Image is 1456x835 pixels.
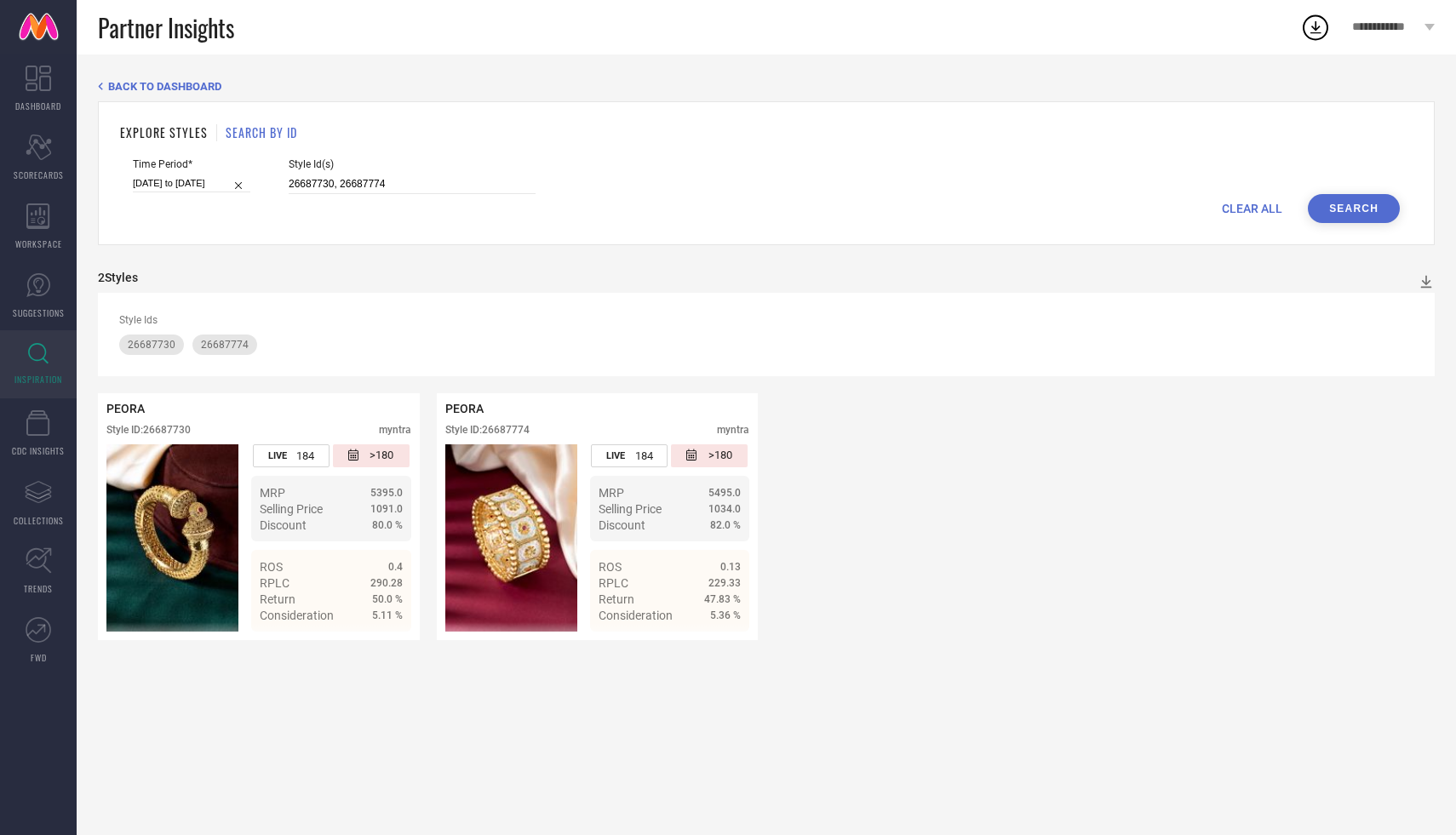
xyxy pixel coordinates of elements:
[14,373,62,386] span: INSPIRATION
[260,518,307,532] span: Discount
[388,561,403,573] span: 0.4
[133,174,250,192] input: Select time period
[379,424,411,436] div: myntra
[708,449,732,463] span: >180
[128,339,175,351] span: 26687730
[106,402,145,415] span: PEORA
[599,609,673,622] span: Consideration
[201,339,249,351] span: 26687774
[133,158,250,170] span: Time Period*
[13,306,65,319] span: SUGGESTIONS
[333,444,410,467] div: Number of days since the style was first listed on the platform
[704,593,741,605] span: 47.83 %
[108,80,221,93] span: BACK TO DASHBOARD
[445,444,577,632] img: Style preview image
[24,582,53,595] span: TRENDS
[289,158,536,170] span: Style Id(s)
[260,576,289,590] span: RPLC
[260,609,334,622] span: Consideration
[708,503,741,515] span: 1034.0
[606,450,625,461] span: LIVE
[98,271,138,284] div: 2 Styles
[717,424,749,436] div: myntra
[445,402,484,415] span: PEORA
[31,651,47,664] span: FWD
[635,449,653,462] span: 184
[599,560,622,574] span: ROS
[445,444,577,632] div: Click to view image
[599,592,634,606] span: Return
[120,123,208,141] h1: EXPLORE STYLES
[710,519,741,531] span: 82.0 %
[253,444,330,467] div: Number of days the style has been live on the platform
[14,514,64,527] span: COLLECTIONS
[268,450,287,461] span: LIVE
[364,639,403,653] span: Details
[599,486,624,500] span: MRP
[599,502,662,516] span: Selling Price
[710,609,741,621] span: 5.36 %
[370,577,403,589] span: 290.28
[347,639,403,653] a: Details
[226,123,297,141] h1: SEARCH BY ID
[1308,194,1400,223] button: Search
[599,518,645,532] span: Discount
[12,444,65,457] span: CDC INSIGHTS
[445,424,530,436] div: Style ID: 26687774
[671,444,748,467] div: Number of days since the style was first listed on the platform
[119,314,1413,326] div: Style Ids
[106,444,238,632] div: Click to view image
[14,169,64,181] span: SCORECARDS
[685,639,741,653] a: Details
[98,80,1435,93] div: Back TO Dashboard
[260,502,323,516] span: Selling Price
[599,576,628,590] span: RPLC
[370,449,393,463] span: >180
[372,609,403,621] span: 5.11 %
[1222,202,1282,215] span: CLEAR ALL
[289,174,536,194] input: Enter comma separated style ids e.g. 12345, 67890
[372,593,403,605] span: 50.0 %
[1300,12,1331,43] div: Open download list
[98,10,234,45] span: Partner Insights
[260,592,295,606] span: Return
[372,519,403,531] span: 80.0 %
[370,487,403,499] span: 5395.0
[591,444,668,467] div: Number of days the style has been live on the platform
[720,561,741,573] span: 0.13
[708,487,741,499] span: 5495.0
[15,100,61,112] span: DASHBOARD
[260,560,283,574] span: ROS
[106,444,238,632] img: Style preview image
[708,577,741,589] span: 229.33
[370,503,403,515] span: 1091.0
[702,639,741,653] span: Details
[260,486,285,500] span: MRP
[106,424,191,436] div: Style ID: 26687730
[296,449,314,462] span: 184
[15,237,62,250] span: WORKSPACE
